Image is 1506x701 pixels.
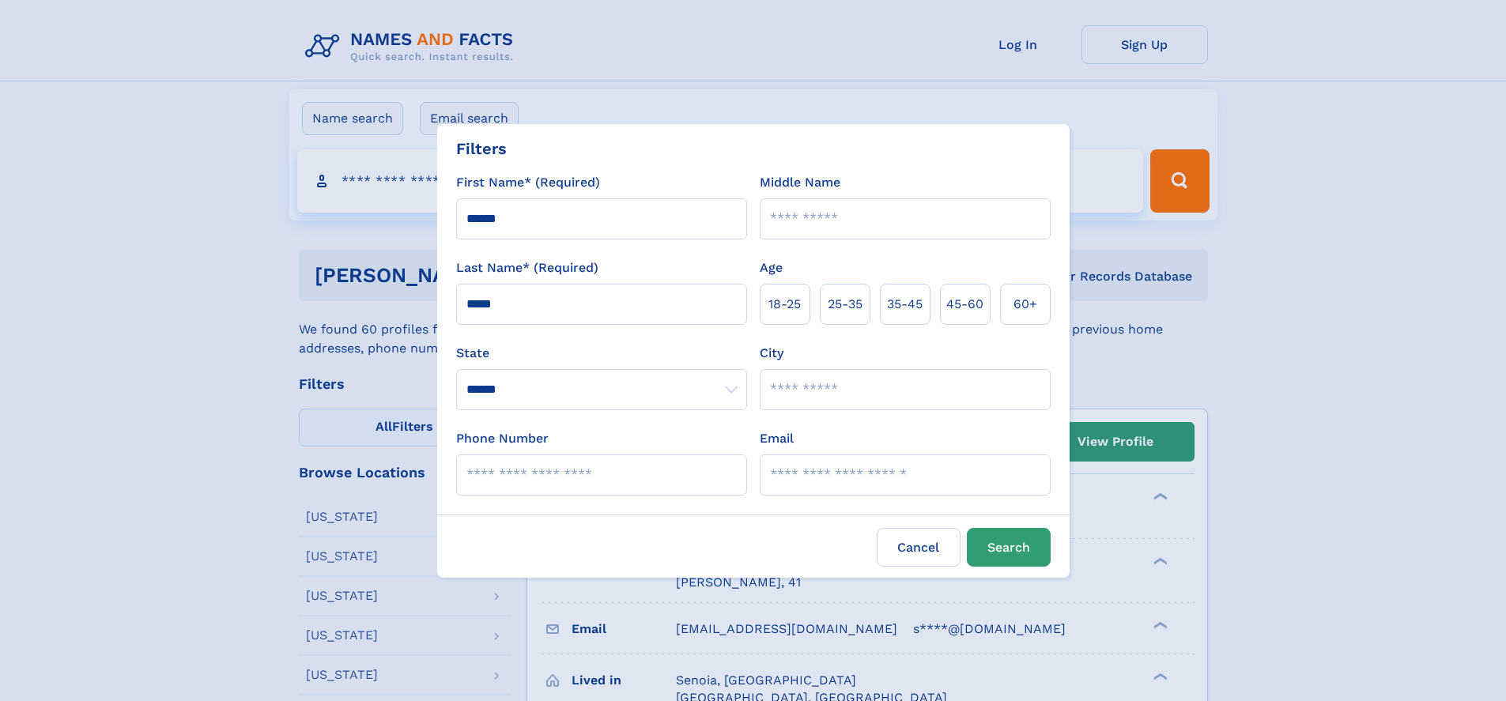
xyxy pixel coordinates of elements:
[946,295,983,314] span: 45‑60
[456,429,549,448] label: Phone Number
[456,137,507,160] div: Filters
[828,295,862,314] span: 25‑35
[760,173,840,192] label: Middle Name
[887,295,923,314] span: 35‑45
[760,429,794,448] label: Email
[877,528,961,567] label: Cancel
[967,528,1051,567] button: Search
[760,344,783,363] label: City
[760,258,783,277] label: Age
[768,295,801,314] span: 18‑25
[456,173,600,192] label: First Name* (Required)
[456,344,747,363] label: State
[1013,295,1037,314] span: 60+
[456,258,598,277] label: Last Name* (Required)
